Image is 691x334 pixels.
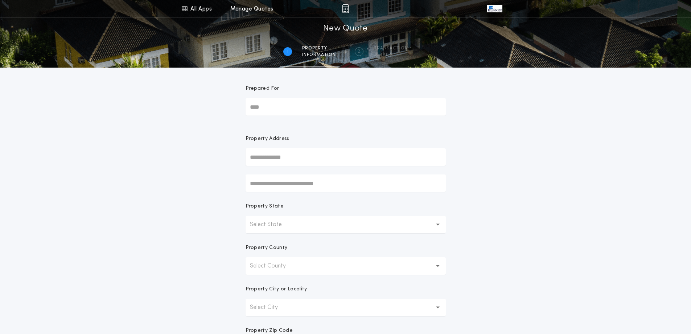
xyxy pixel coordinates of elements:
p: Select State [250,220,293,229]
p: Property State [246,203,284,210]
button: Select City [246,299,446,316]
input: Prepared For [246,98,446,116]
p: Select City [250,303,289,312]
img: vs-icon [487,5,502,12]
button: Select State [246,216,446,233]
span: Transaction [374,45,408,51]
span: details [374,52,408,58]
img: img [342,4,349,13]
p: Property Address [246,135,446,142]
p: Select County [250,262,297,270]
span: information [302,52,336,58]
p: Property City or Locality [246,286,307,293]
h2: 2 [358,49,360,55]
p: Property County [246,244,288,251]
h2: 1 [287,49,288,55]
p: Prepared For [246,85,279,92]
button: Select County [246,257,446,275]
h1: New Quote [323,23,367,35]
span: Property [302,45,336,51]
